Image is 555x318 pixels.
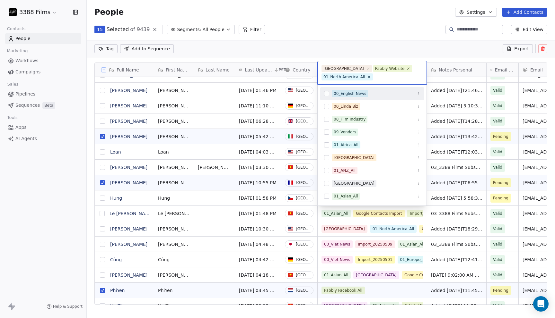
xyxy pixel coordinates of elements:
div: [GEOGRAPHIC_DATA] [323,66,364,71]
div: 01_Asian_All [334,193,358,199]
div: 01_North America_All [323,74,365,80]
div: [GEOGRAPHIC_DATA] [334,180,374,186]
div: 09_Vendors [334,129,356,135]
div: 08_Film Industry [334,116,366,122]
div: 01_ANZ_All [334,168,356,173]
div: [GEOGRAPHIC_DATA] [334,155,374,161]
div: 00_English News [334,91,366,96]
div: Pabbly Website [375,66,405,71]
div: 00_Linda Biz [334,104,358,109]
div: 01_Africa_All [334,142,358,148]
